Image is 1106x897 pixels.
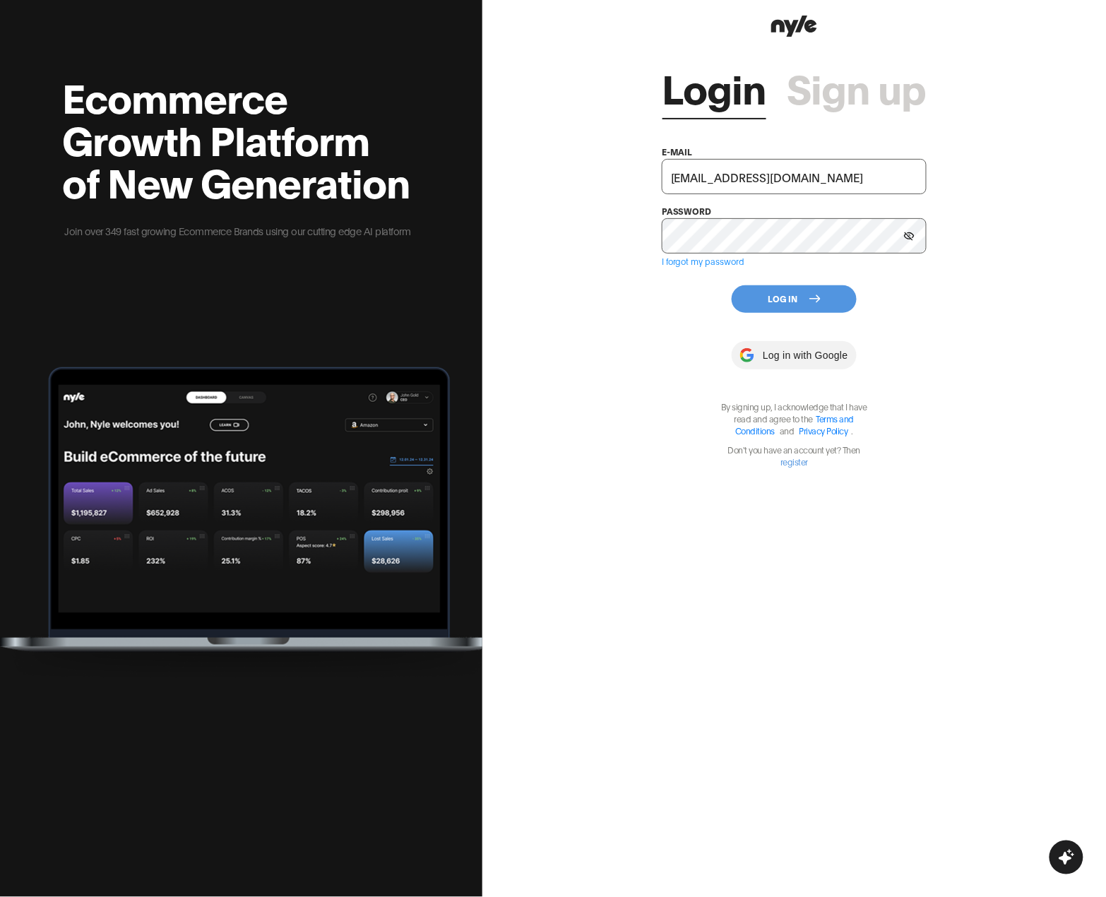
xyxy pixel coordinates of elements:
p: Don't you have an account yet? Then [713,444,876,468]
a: register [780,456,808,467]
a: Privacy Policy [799,425,848,436]
label: password [662,206,712,216]
span: and [776,425,798,436]
label: e-mail [662,146,693,157]
p: By signing up, I acknowledge that I have read and agree to the . [713,400,876,436]
a: Terms and Conditions [735,413,854,436]
a: I forgot my password [662,256,745,266]
a: Sign up [787,66,927,108]
p: Join over 349 fast growing Ecommerce Brands using our cutting edge AI platform [62,223,413,239]
a: Login [662,66,766,108]
button: Log in with Google [732,341,856,369]
h2: Ecommerce Growth Platform of New Generation [62,75,413,202]
button: Log In [732,285,857,313]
